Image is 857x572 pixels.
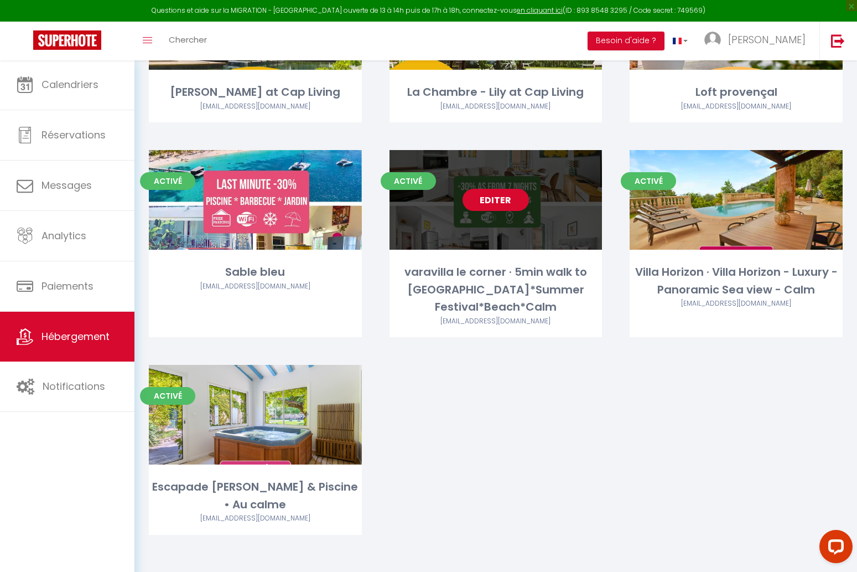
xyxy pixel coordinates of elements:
span: Réservations [41,128,106,142]
div: Villa Horizon · Villa Horizon - Luxury - Panoramic Sea view - Calm [630,264,843,298]
span: Calendriers [41,78,98,91]
span: [PERSON_NAME] [728,33,806,47]
div: Airbnb [149,101,362,112]
a: Editer [222,404,288,426]
span: Hébergement [41,329,110,343]
div: varavilla le corner · 5min walk to [GEOGRAPHIC_DATA]*Summer Festival*Beach*Calm [389,264,603,316]
div: Loft provençal [630,84,843,101]
span: Activé [140,387,195,405]
span: Activé [381,172,436,190]
div: Airbnb [630,298,843,309]
div: Airbnb [149,513,362,524]
span: Messages [41,178,92,192]
a: Editer [703,189,770,211]
div: La Chambre - Lily at Cap Living [389,84,603,101]
span: Chercher [169,34,207,45]
div: Airbnb [389,316,603,327]
div: Sable bleu [149,264,362,281]
div: Airbnb [389,101,603,112]
div: Airbnb [630,101,843,112]
span: Analytics [41,229,86,243]
a: en cliquant ici [517,6,563,15]
img: Super Booking [33,30,101,50]
a: ... [PERSON_NAME] [696,22,819,60]
a: Editer [463,189,529,211]
iframe: LiveChat chat widget [811,525,857,572]
img: logout [831,34,845,48]
span: Activé [140,172,195,190]
a: Chercher [160,22,215,60]
span: Paiements [41,279,94,293]
span: Activé [621,172,676,190]
div: Airbnb [149,281,362,292]
div: Escapade [PERSON_NAME] & Piscine • Au calme [149,478,362,513]
img: ... [704,32,721,48]
span: Notifications [43,379,105,393]
div: [PERSON_NAME] at Cap Living [149,84,362,101]
button: Besoin d'aide ? [588,32,664,50]
a: Editer [222,189,288,211]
